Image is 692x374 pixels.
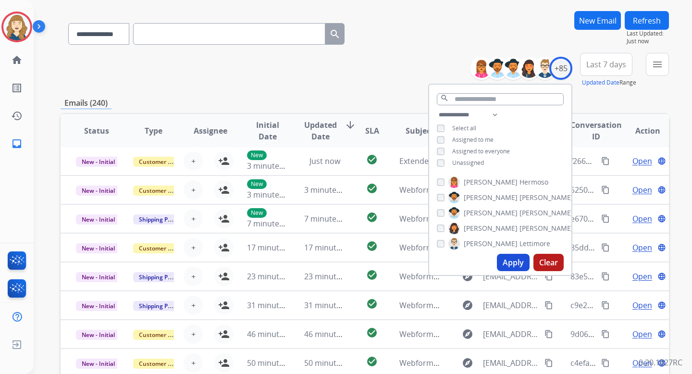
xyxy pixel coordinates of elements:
span: 31 minutes ago [304,300,360,311]
button: + [184,296,203,315]
mat-icon: person_add [218,213,230,224]
mat-icon: language [657,157,666,165]
th: Action [612,114,669,148]
span: Open [632,299,652,311]
span: + [191,184,196,196]
span: [PERSON_NAME] [464,239,518,249]
span: Assignee [194,125,227,137]
span: Updated Date [304,119,337,142]
button: + [184,267,203,286]
mat-icon: explore [462,357,473,369]
span: 3 minutes ago [247,161,298,171]
span: Conversation ID [570,119,622,142]
span: Open [632,184,652,196]
span: 3 minutes ago [304,185,356,195]
span: Webform from [EMAIL_ADDRESS][DOMAIN_NAME] on [DATE] [399,185,617,195]
span: [PERSON_NAME] [519,224,573,233]
span: Range [582,78,636,87]
p: New [247,150,267,160]
span: Select all [452,124,476,132]
span: Shipping Protection [133,214,199,224]
button: + [184,324,203,344]
span: [PERSON_NAME] [519,193,573,202]
mat-icon: explore [462,299,473,311]
span: [PERSON_NAME] [464,177,518,187]
button: + [184,151,203,171]
mat-icon: content_copy [601,214,610,223]
mat-icon: check_circle [366,183,378,194]
mat-icon: content_copy [601,186,610,194]
span: + [191,357,196,369]
span: Customer Support [133,243,196,253]
mat-icon: menu [652,59,663,70]
span: Webform from [EMAIL_ADDRESS][DOMAIN_NAME] on [DATE] [399,358,617,368]
mat-icon: person_add [218,184,230,196]
span: Last 7 days [586,62,626,66]
span: 17 minutes ago [247,242,303,253]
span: Customer Support [133,186,196,196]
mat-icon: person_add [218,357,230,369]
img: avatar [3,13,30,40]
span: + [191,271,196,282]
button: Apply [497,254,530,271]
span: Shipping Protection [133,301,199,311]
span: 23 minutes ago [304,271,360,282]
button: Updated Date [582,79,619,87]
span: New - Initial [76,186,121,196]
span: Customer Support [133,157,196,167]
span: Initial Date [247,119,288,142]
span: 46 minutes ago [247,329,303,339]
mat-icon: check_circle [366,356,378,367]
button: + [184,353,203,373]
span: Webform from [EMAIL_ADDRESS][DOMAIN_NAME] on [DATE] [399,213,617,224]
mat-icon: list_alt [11,82,23,94]
mat-icon: check_circle [366,240,378,252]
span: Type [145,125,162,137]
mat-icon: person_add [218,299,230,311]
mat-icon: check_circle [366,269,378,281]
span: 3 minutes ago [247,189,298,200]
span: 17 minutes ago [304,242,360,253]
span: New - Initial [76,157,121,167]
span: Open [632,213,652,224]
mat-icon: content_copy [601,243,610,252]
mat-icon: content_copy [601,157,610,165]
div: +85 [549,57,572,80]
mat-icon: explore [462,271,473,282]
span: Unassigned [452,159,484,167]
button: Last 7 days [580,53,632,76]
mat-icon: person_add [218,242,230,253]
span: Customer Support [133,359,196,369]
span: Open [632,357,652,369]
mat-icon: check_circle [366,154,378,165]
span: 7 minutes ago [304,213,356,224]
button: Clear [533,254,564,271]
mat-icon: search [329,28,341,40]
span: [EMAIL_ADDRESS][DOMAIN_NAME] [483,299,539,311]
mat-icon: inbox [11,138,23,150]
span: [EMAIL_ADDRESS][DOMAIN_NAME] [483,271,539,282]
span: Open [632,242,652,253]
span: Just now [627,37,669,45]
mat-icon: language [657,214,666,223]
button: + [184,209,203,228]
span: 23 minutes ago [247,271,303,282]
span: [PERSON_NAME] [464,193,518,202]
span: Extended warranty [399,156,468,166]
span: Webform from [EMAIL_ADDRESS][DOMAIN_NAME] on [DATE] [399,271,617,282]
span: [PERSON_NAME] [464,224,518,233]
mat-icon: language [657,330,666,338]
mat-icon: search [440,94,449,102]
mat-icon: person_add [218,271,230,282]
mat-icon: check_circle [366,212,378,223]
span: 50 minutes ago [304,358,360,368]
span: [EMAIL_ADDRESS][DOMAIN_NAME] [483,357,539,369]
p: 0.20.1027RC [639,357,682,368]
span: New - Initial [76,243,121,253]
span: Shipping Protection [133,272,199,282]
mat-icon: content_copy [601,272,610,281]
mat-icon: home [11,54,23,66]
span: [PERSON_NAME] [519,208,573,218]
mat-icon: content_copy [601,301,610,310]
span: New - Initial [76,272,121,282]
